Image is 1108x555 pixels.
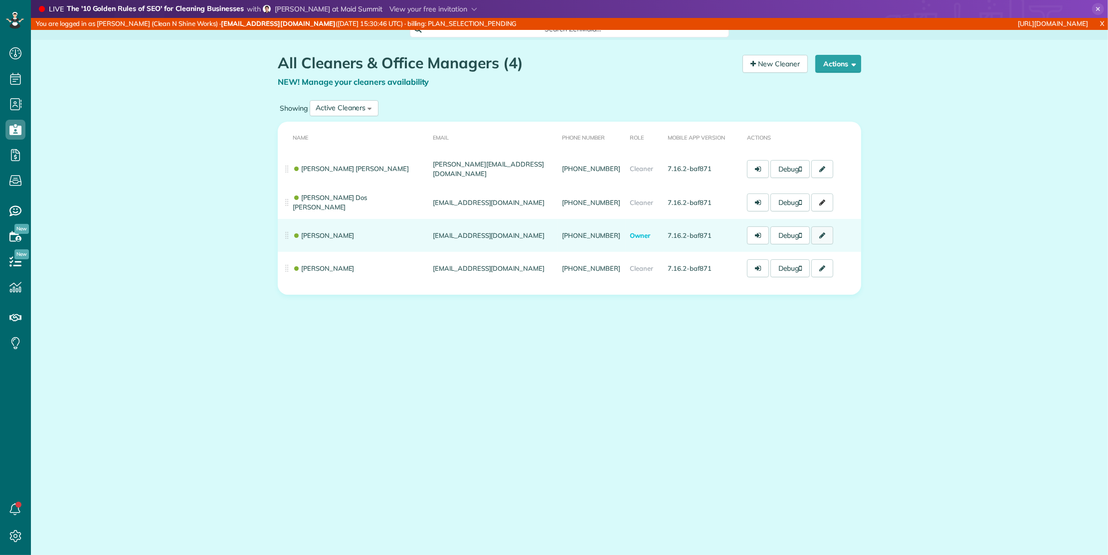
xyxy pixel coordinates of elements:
th: Name [278,122,429,152]
th: Email [429,122,558,152]
td: [EMAIL_ADDRESS][DOMAIN_NAME] [429,219,558,252]
a: NEW! Manage your cleaners availability [278,77,429,87]
span: Cleaner [630,165,653,173]
td: [EMAIL_ADDRESS][DOMAIN_NAME] [429,185,558,219]
span: [PERSON_NAME] at Maid Summit [275,4,382,13]
td: 7.16.2-baf871 [664,152,742,185]
a: [PERSON_NAME] Dos [PERSON_NAME] [293,193,367,211]
a: Debug [770,160,810,178]
a: Debug [770,259,810,277]
td: 7.16.2-baf871 [664,185,742,219]
button: Actions [815,55,861,73]
a: [PHONE_NUMBER] [562,231,620,239]
td: [EMAIL_ADDRESS][DOMAIN_NAME] [429,252,558,285]
a: Debug [770,193,810,211]
a: [PERSON_NAME] [PERSON_NAME] [293,165,409,173]
a: New Cleaner [742,55,808,73]
a: [PHONE_NUMBER] [562,165,620,173]
strong: [EMAIL_ADDRESS][DOMAIN_NAME] [221,19,336,27]
span: Cleaner [630,264,653,272]
span: with [247,4,261,13]
img: sean-parry-eda1249ed97b8bf0043d69e1055b90eb68f81f2bff8f706e14a7d378ab8bfd8a.jpg [263,5,271,13]
div: Active Cleaners [316,103,366,113]
span: New [14,224,29,234]
label: Showing [278,103,310,113]
td: [PERSON_NAME][EMAIL_ADDRESS][DOMAIN_NAME] [429,152,558,185]
a: X [1096,18,1108,29]
td: 7.16.2-baf871 [664,219,742,252]
a: Debug [770,226,810,244]
span: Cleaner [630,198,653,206]
th: Role [626,122,664,152]
span: Owner [630,231,650,239]
th: Actions [743,122,861,152]
a: [PHONE_NUMBER] [562,198,620,206]
div: You are logged in as [PERSON_NAME] (Clean N Shine Works) · ([DATE] 15:30:46 UTC) · billing: PLAN_... [31,18,737,30]
h1: All Cleaners & Office Managers (4) [278,55,735,71]
th: Phone number [558,122,626,152]
td: 7.16.2-baf871 [664,252,742,285]
a: [PERSON_NAME] [293,231,355,239]
a: [PERSON_NAME] [293,264,355,272]
a: [PHONE_NUMBER] [562,264,620,272]
span: New [14,249,29,259]
th: Mobile App Version [664,122,742,152]
a: [URL][DOMAIN_NAME] [1018,19,1088,27]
